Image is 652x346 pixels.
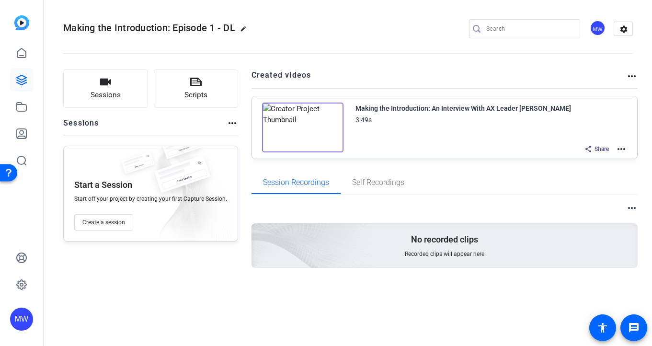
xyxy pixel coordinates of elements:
[486,23,572,35] input: Search
[63,69,148,108] button: Sessions
[355,103,571,114] div: Making the Introduction: An Interview With AX Leader [PERSON_NAME]
[590,20,606,37] ngx-avatar: Meg Whitley
[154,69,239,108] button: Scripts
[411,234,478,245] p: No recorded clips
[74,195,227,203] span: Start off your project by creating your first Capture Session.
[116,152,160,180] img: fake-session.png
[74,179,132,191] p: Start a Session
[63,22,235,34] span: Making the Introduction: Episode 1 - DL
[626,70,638,82] mat-icon: more_horiz
[252,69,627,88] h2: Created videos
[405,250,484,258] span: Recorded clips will appear here
[91,90,121,101] span: Sessions
[146,156,218,203] img: fake-session.png
[626,202,638,214] mat-icon: more_horiz
[140,143,233,246] img: embarkstudio-empty-session.png
[10,308,33,331] div: MW
[156,132,208,167] img: fake-session.png
[597,322,608,334] mat-icon: accessibility
[14,15,29,30] img: blue-gradient.svg
[184,90,207,101] span: Scripts
[82,219,125,226] span: Create a session
[616,143,627,155] mat-icon: more_horiz
[355,114,372,126] div: 3:49s
[63,117,99,136] h2: Sessions
[227,117,238,129] mat-icon: more_horiz
[595,145,609,153] span: Share
[144,129,373,337] img: embarkstudio-empty-session.png
[352,179,404,186] span: Self Recordings
[240,25,252,37] mat-icon: edit
[263,179,329,186] span: Session Recordings
[628,322,640,334] mat-icon: message
[614,22,633,36] mat-icon: settings
[262,103,343,152] img: Creator Project Thumbnail
[590,20,606,36] div: MW
[74,214,133,231] button: Create a session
